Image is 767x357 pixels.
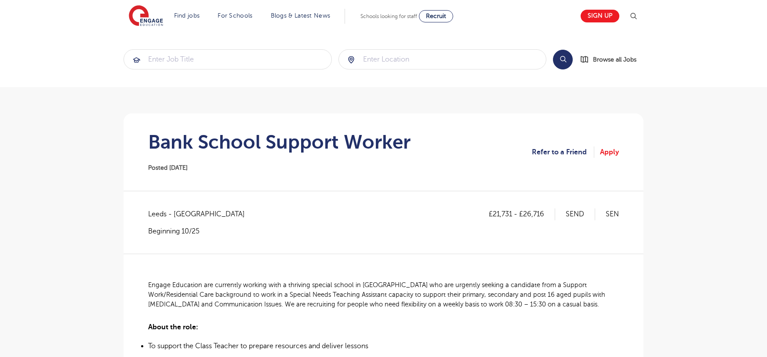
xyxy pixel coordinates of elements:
span: About the role: [148,323,198,331]
input: Submit [339,50,546,69]
a: Apply [600,146,619,158]
span: Browse all Jobs [593,55,636,65]
a: Browse all Jobs [580,55,643,65]
a: Sign up [581,10,619,22]
div: Submit [124,49,332,69]
p: SEND [566,208,595,220]
input: Submit [124,50,331,69]
a: Blogs & Latest News [271,12,331,19]
h1: Bank School Support Worker [148,131,411,153]
a: Find jobs [174,12,200,19]
a: Recruit [419,10,453,22]
p: £21,731 - £26,716 [489,208,555,220]
div: Submit [338,49,547,69]
span: Posted [DATE] [148,164,188,171]
p: Beginning 10/25 [148,226,254,236]
span: Recruit [426,13,446,19]
button: Search [553,50,573,69]
a: Refer to a Friend [532,146,594,158]
img: Engage Education [129,5,163,27]
span: Engage Education are currently working with a thriving special school in [GEOGRAPHIC_DATA] who ar... [148,281,605,308]
li: To support the Class Teacher to prepare resources and deliver lessons [148,341,619,351]
span: Leeds - [GEOGRAPHIC_DATA] [148,208,254,220]
span: Schools looking for staff [360,13,417,19]
p: SEN [606,208,619,220]
a: For Schools [218,12,252,19]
